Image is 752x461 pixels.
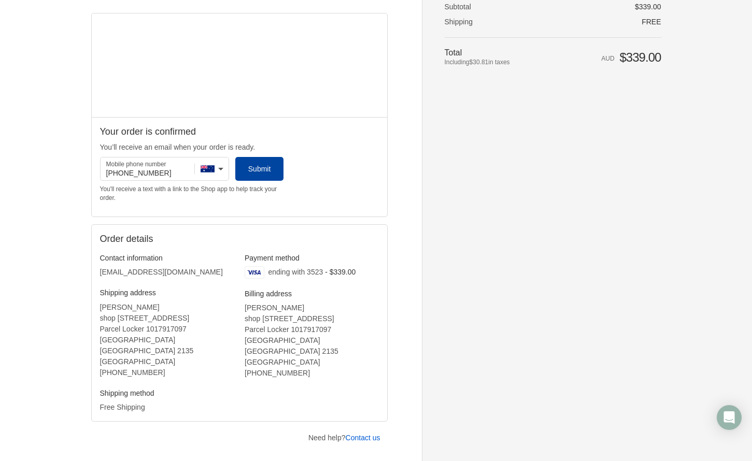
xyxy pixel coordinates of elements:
[470,59,489,66] span: $30.81
[642,18,661,26] span: Free
[245,302,379,379] address: [PERSON_NAME] shop [STREET_ADDRESS] Parcel Locker 1017917097 [GEOGRAPHIC_DATA] [GEOGRAPHIC_DATA] ...
[445,48,462,57] span: Total
[100,302,234,378] address: [PERSON_NAME] shop [STREET_ADDRESS] Parcel Locker 1017917097 [GEOGRAPHIC_DATA] [GEOGRAPHIC_DATA] ...
[100,288,234,297] h3: Shipping address
[100,268,223,276] bdo: [EMAIL_ADDRESS][DOMAIN_NAME]
[100,233,379,245] h2: Order details
[92,13,387,117] div: Google map displaying pin point of shipping address: Strathfield, New South Wales
[445,2,549,11] th: Subtotal
[100,185,284,201] div: You'll receive a text with a link to the Shop app to help track your order.
[245,253,379,263] h3: Payment method
[445,57,549,67] span: Including in taxes
[92,13,388,117] iframe: Google map displaying pin point of shipping address: Strathfield, New South Wales
[445,18,473,26] span: Shipping
[100,253,234,263] h3: Contact information
[100,142,379,153] p: You’ll receive an email when your order is ready.
[325,268,356,276] span: - $339.00
[308,433,380,443] p: Need help?
[635,3,661,11] span: $339.00
[100,157,229,181] input: Mobile phone number
[248,165,271,173] span: Submit
[100,126,379,138] h2: Your order is confirmed
[619,50,661,64] span: $339.00
[245,289,379,298] h3: Billing address
[268,268,323,276] span: ending with 3523
[346,434,380,442] a: Contact us
[601,55,614,62] span: AUD
[100,402,234,413] p: Free Shipping
[100,388,234,398] h3: Shipping method
[235,157,283,181] button: Submit
[717,405,742,430] div: Open Intercom Messenger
